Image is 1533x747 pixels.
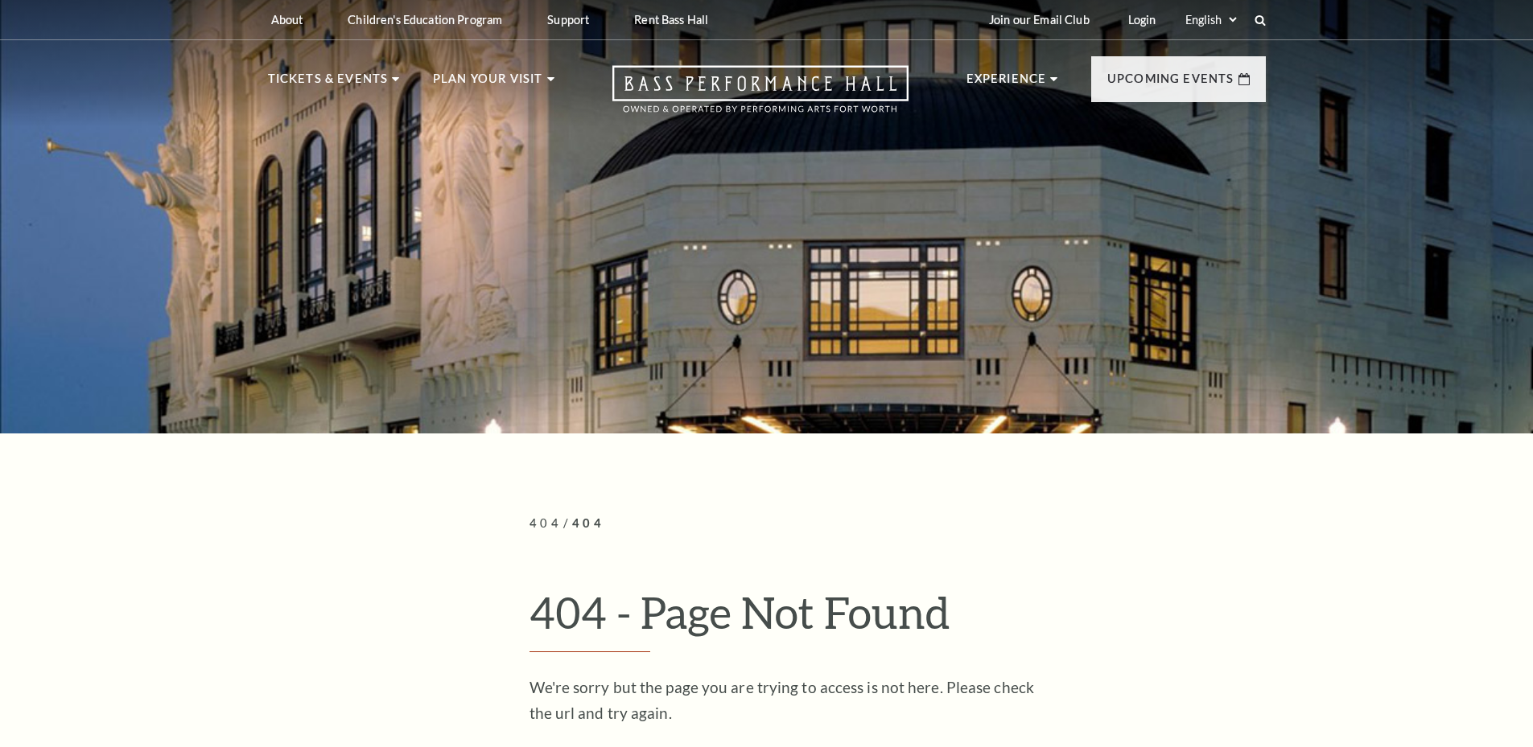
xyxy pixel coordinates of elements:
p: About [271,13,303,27]
p: Experience [966,69,1047,98]
p: Rent Bass Hall [634,13,708,27]
p: Support [547,13,589,27]
p: Children's Education Program [348,13,502,27]
p: Plan Your Visit [433,69,543,98]
p: We're sorry but the page you are trying to access is not here. Please check the url and try again. [530,675,1053,726]
p: Upcoming Events [1107,69,1234,98]
span: 404 [572,516,606,530]
p: / [530,514,1266,534]
p: Tickets & Events [268,69,389,98]
h1: 404 - Page Not Found [530,586,1266,652]
select: Select: [1182,12,1239,27]
span: 404 [530,516,563,530]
